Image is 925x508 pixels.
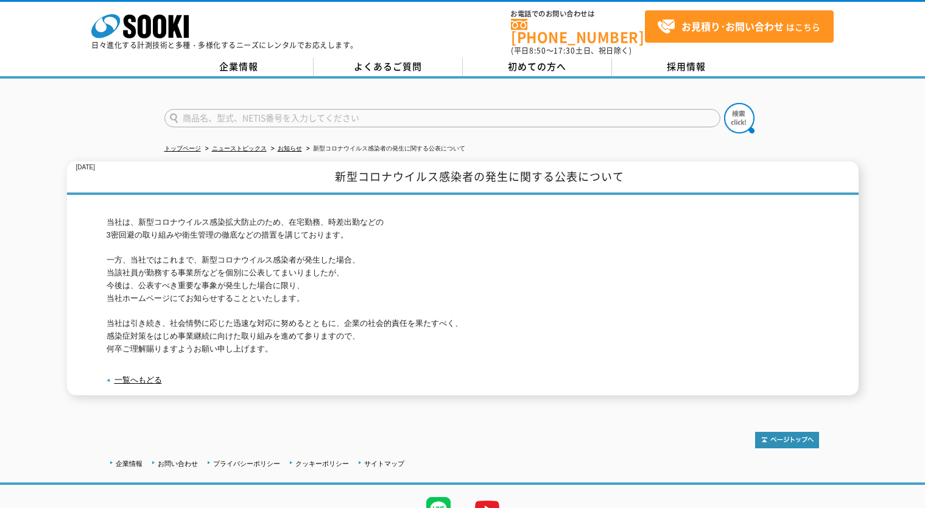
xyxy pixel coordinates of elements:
[114,375,162,384] a: 一覧へもどる
[107,216,819,356] p: 当社は、新型コロナウイルス感染拡大防止のため、在宅勤務、時差出勤などの 3密回避の取り組みや衛生管理の徹底などの措置を講じております。 一方、当社ではこれまで、新型コロナウイルス感染者が発生した...
[212,145,267,152] a: ニューストピックス
[463,58,612,76] a: 初めての方へ
[314,58,463,76] a: よくあるご質問
[554,45,575,56] span: 17:30
[755,432,819,448] img: トップページへ
[364,460,404,467] a: サイトマップ
[508,60,566,73] span: 初めての方へ
[681,19,784,34] strong: お見積り･お問い合わせ
[91,41,358,49] p: 日々進化する計測技術と多種・多様化するニーズにレンタルでお応えします。
[645,10,834,43] a: お見積り･お問い合わせはこちら
[158,460,198,467] a: お問い合わせ
[164,145,201,152] a: トップページ
[529,45,546,56] span: 8:50
[612,58,761,76] a: 採用情報
[67,161,859,195] h1: 新型コロナウイルス感染者の発生に関する公表について
[304,143,465,155] li: 新型コロナウイルス感染者の発生に関する公表について
[164,58,314,76] a: 企業情報
[76,161,95,174] p: [DATE]
[511,10,645,18] span: お電話でのお問い合わせは
[295,460,349,467] a: クッキーポリシー
[724,103,754,133] img: btn_search.png
[164,109,720,127] input: 商品名、型式、NETIS番号を入力してください
[511,45,631,56] span: (平日 ～ 土日、祝日除く)
[657,18,820,36] span: はこちら
[278,145,302,152] a: お知らせ
[116,460,142,467] a: 企業情報
[213,460,280,467] a: プライバシーポリシー
[511,19,645,44] a: [PHONE_NUMBER]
